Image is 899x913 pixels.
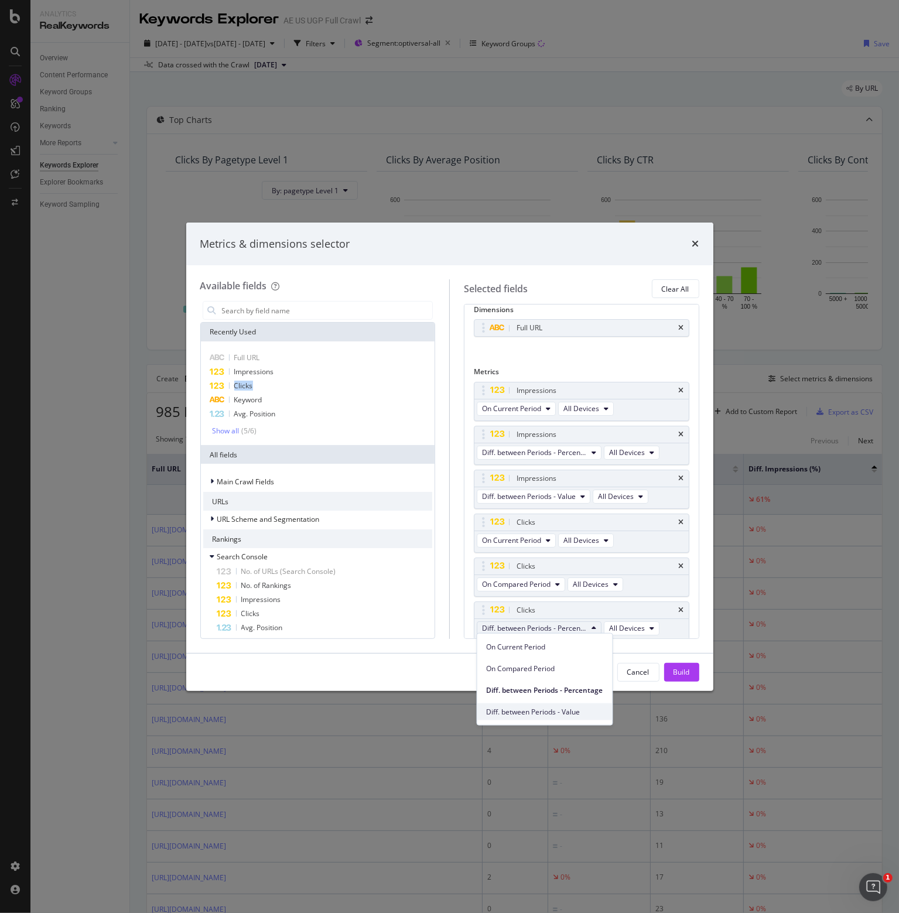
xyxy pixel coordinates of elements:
[679,519,684,526] div: times
[517,560,535,572] div: Clicks
[487,663,603,673] span: On Compared Period
[563,404,599,413] span: All Devices
[474,426,689,465] div: ImpressionstimesDiff. between Periods - PercentageAll Devices
[517,322,542,334] div: Full URL
[234,367,274,377] span: Impressions
[609,447,645,457] span: All Devices
[186,223,713,691] div: modal
[674,667,690,677] div: Build
[234,409,276,419] span: Avg. Position
[573,579,609,589] span: All Devices
[692,237,699,252] div: times
[609,623,645,633] span: All Devices
[487,706,603,717] span: Diff. between Periods - Value
[617,663,659,682] button: Cancel
[474,514,689,553] div: ClickstimesOn Current PeriodAll Devices
[203,529,433,548] div: Rankings
[563,535,599,545] span: All Devices
[464,282,528,296] div: Selected fields
[241,594,281,604] span: Impressions
[217,514,320,524] span: URL Scheme and Segmentation
[679,563,684,570] div: times
[598,491,634,501] span: All Devices
[474,382,689,421] div: ImpressionstimesOn Current PeriodAll Devices
[482,404,541,413] span: On Current Period
[482,447,587,457] span: Diff. between Periods - Percentage
[679,387,684,394] div: times
[662,284,689,294] div: Clear All
[474,470,689,509] div: ImpressionstimesDiff. between Periods - ValueAll Devices
[859,873,887,901] iframe: Intercom live chat
[477,490,590,504] button: Diff. between Periods - Value
[627,667,650,677] div: Cancel
[517,473,556,484] div: Impressions
[474,601,689,641] div: ClickstimesDiff. between Periods - PercentageAll Devices
[474,319,689,337] div: Full URLtimes
[604,621,659,635] button: All Devices
[664,663,699,682] button: Build
[241,566,336,576] span: No. of URLs (Search Console)
[477,446,601,460] button: Diff. between Periods - Percentage
[883,873,893,883] span: 1
[203,492,433,511] div: URLs
[200,237,350,252] div: Metrics & dimensions selector
[679,475,684,482] div: times
[477,621,601,635] button: Diff. between Periods - Percentage
[221,302,433,319] input: Search by field name
[568,577,623,591] button: All Devices
[679,431,684,438] div: times
[477,534,556,548] button: On Current Period
[241,608,260,618] span: Clicks
[482,535,541,545] span: On Current Period
[477,577,565,591] button: On Compared Period
[517,429,556,440] div: Impressions
[234,395,262,405] span: Keyword
[679,607,684,614] div: times
[487,641,603,652] span: On Current Period
[201,445,435,464] div: All fields
[474,367,689,381] div: Metrics
[477,402,556,416] button: On Current Period
[234,353,260,363] span: Full URL
[213,427,240,435] div: Show all
[482,623,587,633] span: Diff. between Periods - Percentage
[241,580,292,590] span: No. of Rankings
[200,279,267,292] div: Available fields
[234,381,253,391] span: Clicks
[474,558,689,597] div: ClickstimesOn Compared PeriodAll Devices
[474,305,689,319] div: Dimensions
[593,490,648,504] button: All Devices
[558,534,614,548] button: All Devices
[217,477,275,487] span: Main Crawl Fields
[482,579,551,589] span: On Compared Period
[517,385,556,396] div: Impressions
[201,323,435,341] div: Recently Used
[517,604,535,616] div: Clicks
[217,552,268,562] span: Search Console
[482,491,576,501] span: Diff. between Periods - Value
[558,402,614,416] button: All Devices
[679,324,684,331] div: times
[487,685,603,695] span: Diff. between Periods - Percentage
[517,517,535,528] div: Clicks
[240,426,257,436] div: ( 5 / 6 )
[604,446,659,460] button: All Devices
[241,623,283,632] span: Avg. Position
[652,279,699,298] button: Clear All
